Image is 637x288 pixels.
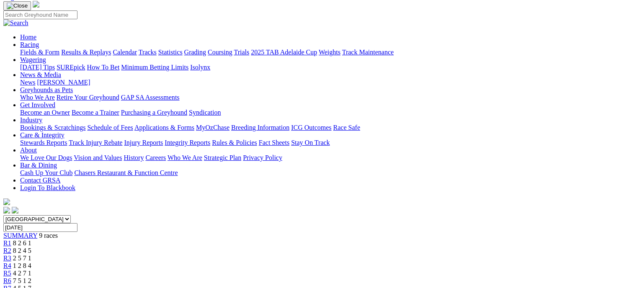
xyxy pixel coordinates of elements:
a: Stewards Reports [20,139,67,146]
a: Chasers Restaurant & Function Centre [74,169,178,176]
img: logo-grsa-white.png [33,1,39,8]
a: R4 [3,262,11,269]
a: Strategic Plan [204,154,241,161]
div: Wagering [20,64,634,71]
img: Close [7,3,28,9]
a: Industry [20,116,42,123]
a: Syndication [189,109,221,116]
a: Vision and Values [74,154,122,161]
a: Wagering [20,56,46,63]
a: Race Safe [333,124,360,131]
a: Become an Owner [20,109,70,116]
a: R5 [3,270,11,277]
button: Toggle navigation [3,1,31,10]
a: Contact GRSA [20,177,60,184]
a: Track Maintenance [342,49,394,56]
img: logo-grsa-white.png [3,198,10,205]
input: Select date [3,223,77,232]
a: R2 [3,247,11,254]
a: History [124,154,144,161]
a: Greyhounds as Pets [20,86,73,93]
a: Stay On Track [291,139,330,146]
div: Care & Integrity [20,139,634,147]
a: How To Bet [87,64,120,71]
a: Fields & Form [20,49,59,56]
a: Weights [319,49,340,56]
a: Track Injury Rebate [69,139,122,146]
a: Isolynx [190,64,210,71]
div: Greyhounds as Pets [20,94,634,101]
a: SUMMARY [3,232,37,239]
a: [PERSON_NAME] [37,79,90,86]
a: Rules & Policies [212,139,257,146]
a: Integrity Reports [165,139,210,146]
a: Calendar [113,49,137,56]
a: Schedule of Fees [87,124,133,131]
input: Search [3,10,77,19]
a: MyOzChase [196,124,230,131]
a: Bar & Dining [20,162,57,169]
a: Breeding Information [231,124,289,131]
img: facebook.svg [3,207,10,213]
a: Login To Blackbook [20,184,75,191]
a: Injury Reports [124,139,163,146]
img: Search [3,19,28,27]
a: Results & Replays [61,49,111,56]
a: Racing [20,41,39,48]
a: Coursing [208,49,232,56]
a: Cash Up Your Club [20,169,72,176]
a: Minimum Betting Limits [121,64,188,71]
span: 1 2 8 4 [13,262,31,269]
a: Who We Are [168,154,202,161]
div: Industry [20,124,634,131]
a: Get Involved [20,101,55,108]
div: Racing [20,49,634,56]
a: Become a Trainer [72,109,119,116]
a: Applications & Forms [134,124,194,131]
a: Tracks [139,49,157,56]
a: About [20,147,37,154]
a: R3 [3,255,11,262]
a: Home [20,33,36,41]
a: Care & Integrity [20,131,64,139]
span: 4 2 7 1 [13,270,31,277]
a: Fact Sheets [259,139,289,146]
a: ICG Outcomes [291,124,331,131]
div: Bar & Dining [20,169,634,177]
a: 2025 TAB Adelaide Cup [251,49,317,56]
a: SUREpick [57,64,85,71]
div: Get Involved [20,109,634,116]
a: Careers [145,154,166,161]
a: Trials [234,49,249,56]
a: R1 [3,239,11,247]
a: R6 [3,277,11,284]
a: Purchasing a Greyhound [121,109,187,116]
div: News & Media [20,79,634,86]
a: Who We Are [20,94,55,101]
div: About [20,154,634,162]
a: Statistics [158,49,183,56]
span: 2 5 7 1 [13,255,31,262]
a: [DATE] Tips [20,64,55,71]
a: News [20,79,35,86]
a: News & Media [20,71,61,78]
a: We Love Our Dogs [20,154,72,161]
img: twitter.svg [12,207,18,213]
span: 8 2 6 1 [13,239,31,247]
span: 9 races [39,232,58,239]
a: Grading [184,49,206,56]
span: 7 5 1 2 [13,277,31,284]
a: Bookings & Scratchings [20,124,85,131]
span: 8 2 4 5 [13,247,31,254]
a: Retire Your Greyhound [57,94,119,101]
a: GAP SA Assessments [121,94,180,101]
a: Privacy Policy [243,154,282,161]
